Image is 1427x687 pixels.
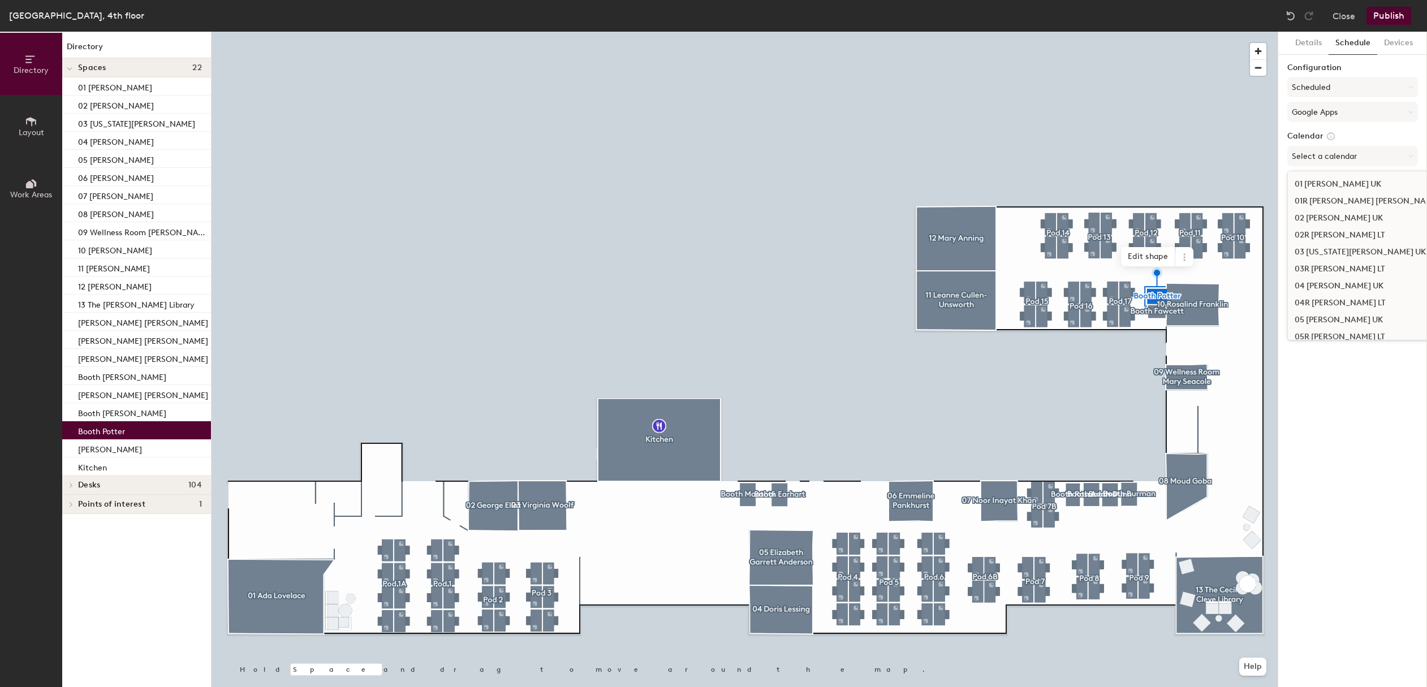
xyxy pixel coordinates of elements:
[78,351,208,364] p: [PERSON_NAME] [PERSON_NAME]
[78,460,107,473] p: Kitchen
[14,66,49,75] span: Directory
[78,63,106,72] span: Spaces
[1366,7,1411,25] button: Publish
[1329,32,1377,55] button: Schedule
[78,315,208,328] p: [PERSON_NAME] [PERSON_NAME]
[78,297,195,310] p: 13 The [PERSON_NAME] Library
[78,80,152,93] p: 01 [PERSON_NAME]
[9,8,144,23] div: [GEOGRAPHIC_DATA], 4th floor
[1285,10,1296,21] img: Undo
[1377,32,1420,55] button: Devices
[78,442,142,455] p: [PERSON_NAME]
[78,170,154,183] p: 06 [PERSON_NAME]
[78,134,154,147] p: 04 [PERSON_NAME]
[78,500,145,509] span: Points of interest
[1287,102,1418,122] button: Google Apps
[78,481,100,490] span: Desks
[78,206,154,219] p: 08 [PERSON_NAME]
[78,333,208,346] p: [PERSON_NAME] [PERSON_NAME]
[1239,658,1266,676] button: Help
[78,369,166,382] p: Booth [PERSON_NAME]
[78,387,208,400] p: [PERSON_NAME] [PERSON_NAME]
[192,63,202,72] span: 22
[62,41,211,58] h1: Directory
[1333,7,1355,25] button: Close
[78,188,153,201] p: 07 [PERSON_NAME]
[78,243,152,256] p: 10 [PERSON_NAME]
[78,261,150,274] p: 11 [PERSON_NAME]
[188,481,202,490] span: 104
[1287,77,1418,97] button: Scheduled
[1287,146,1418,166] button: Select a calendar
[78,98,154,111] p: 02 [PERSON_NAME]
[1288,32,1329,55] button: Details
[78,405,166,418] p: Booth [PERSON_NAME]
[78,224,209,237] p: 09 Wellness Room [PERSON_NAME]
[199,500,202,509] span: 1
[1303,10,1314,21] img: Redo
[78,116,195,129] p: 03 [US_STATE][PERSON_NAME]
[19,128,44,137] span: Layout
[1287,63,1418,72] label: Configuration
[1121,247,1175,266] span: Edit shape
[1287,131,1418,141] label: Calendar
[78,424,125,437] p: Booth Potter
[78,152,154,165] p: 05 [PERSON_NAME]
[10,190,52,200] span: Work Areas
[78,279,152,292] p: 12 [PERSON_NAME]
